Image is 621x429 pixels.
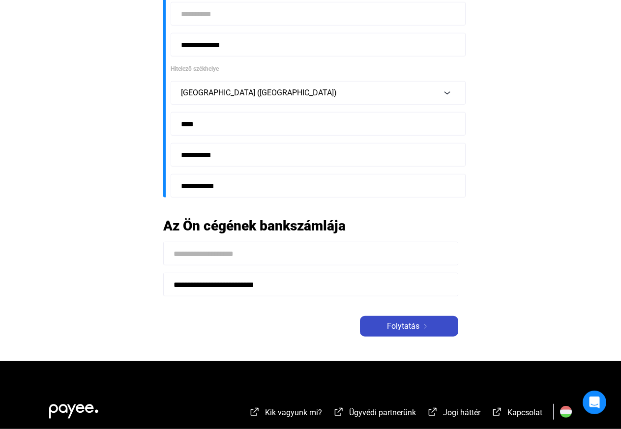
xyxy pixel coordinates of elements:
button: Folytatásarrow-right-white [360,316,458,337]
img: external-link-white [333,407,345,417]
span: Kapcsolat [507,408,542,417]
img: external-link-white [249,407,261,417]
span: Folytatás [387,320,419,332]
span: Jogi háttér [443,408,480,417]
span: [GEOGRAPHIC_DATA] ([GEOGRAPHIC_DATA]) [181,88,337,97]
h2: Az Ön cégének bankszámlája [163,217,458,234]
img: external-link-white [427,407,439,417]
img: white-payee-white-dot.svg [49,399,98,419]
a: external-link-whiteKik vagyunk mi? [249,409,322,419]
span: Ügyvédi partnerünk [349,408,416,417]
img: external-link-white [491,407,503,417]
div: Hitelező székhelye [171,64,458,74]
img: arrow-right-white [419,324,431,329]
img: HU.svg [560,406,572,418]
span: Kik vagyunk mi? [265,408,322,417]
button: [GEOGRAPHIC_DATA] ([GEOGRAPHIC_DATA]) [171,81,466,105]
a: external-link-whiteÜgyvédi partnerünk [333,409,416,419]
a: external-link-whiteKapcsolat [491,409,542,419]
a: external-link-whiteJogi háttér [427,409,480,419]
div: Open Intercom Messenger [583,391,606,414]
